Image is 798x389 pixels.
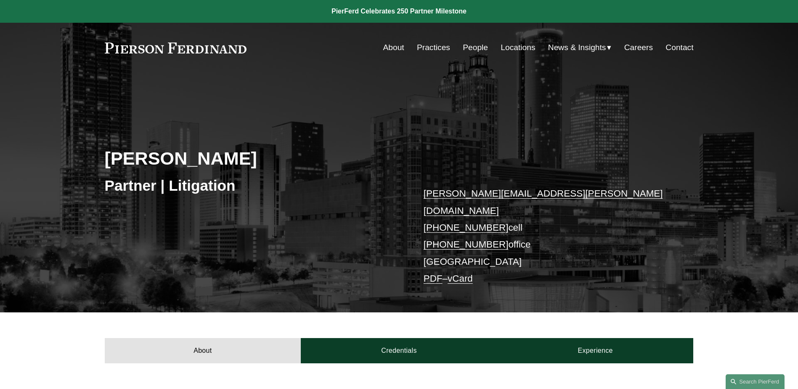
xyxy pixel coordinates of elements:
[424,239,509,250] a: [PHONE_NUMBER]
[463,40,488,56] a: People
[301,338,497,363] a: Credentials
[448,273,473,284] a: vCard
[548,40,606,55] span: News & Insights
[665,40,693,56] a: Contact
[417,40,450,56] a: Practices
[105,338,301,363] a: About
[105,176,399,195] h3: Partner | Litigation
[497,338,694,363] a: Experience
[424,185,669,287] p: cell office [GEOGRAPHIC_DATA] –
[424,188,663,216] a: [PERSON_NAME][EMAIL_ADDRESS][PERSON_NAME][DOMAIN_NAME]
[383,40,404,56] a: About
[424,222,509,233] a: [PHONE_NUMBER]
[501,40,535,56] a: Locations
[105,147,399,169] h2: [PERSON_NAME]
[624,40,653,56] a: Careers
[726,374,785,389] a: Search this site
[424,273,443,284] a: PDF
[548,40,612,56] a: folder dropdown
